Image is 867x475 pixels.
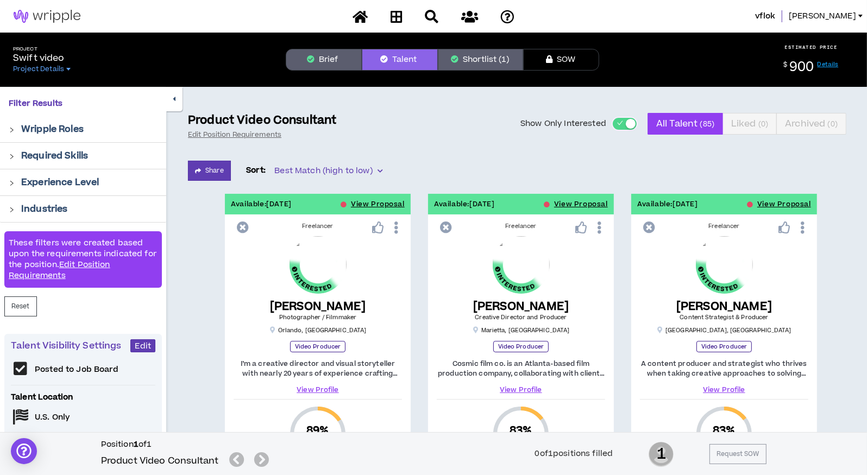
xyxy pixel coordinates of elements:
span: 83 % [510,423,532,439]
h5: Product Video Consultant [101,454,219,467]
div: Freelancer [640,222,808,231]
p: A content producer and strategist who thrives when taking creative approaches to solving complex ... [640,359,808,378]
p: ESTIMATED PRICE [785,44,838,50]
p: Wripple Roles [21,123,84,136]
p: Orlando , [GEOGRAPHIC_DATA] [269,326,367,334]
a: Edit Position Requirements [9,259,110,281]
span: 1 [649,441,674,468]
small: ( 0 ) [828,119,838,129]
button: Shortlist (1) [438,49,523,71]
a: Edit Position Requirements [188,130,281,139]
button: View Proposal [351,194,405,214]
span: Content Strategist & Producer [680,313,769,321]
span: vflok [755,10,775,22]
button: Show Only Interested [613,118,637,130]
p: Required Skills [21,149,88,162]
p: Available: [DATE] [637,199,698,210]
a: View Profile [640,385,808,395]
h5: [PERSON_NAME] [473,300,569,313]
p: Posted to Job Board [35,364,119,375]
p: Available: [DATE] [231,199,292,210]
button: Brief [286,49,362,71]
p: Video Producer [696,341,752,352]
span: right [9,127,15,133]
h5: [PERSON_NAME] [270,300,366,313]
button: Share [188,161,231,181]
a: View Profile [437,385,605,395]
button: SOW [523,49,599,71]
span: Edit [135,341,151,351]
span: 83 % [713,423,735,439]
span: right [9,207,15,213]
span: Best Match (high to low) [274,163,382,179]
p: Video Producer [290,341,345,352]
p: Industries [21,202,67,216]
span: 900 [789,58,814,77]
span: right [9,180,15,186]
p: I’m a creative director and visual storyteller with nearly 20 years of experience crafting photo ... [234,359,402,378]
span: 89 % [306,423,329,439]
span: Archived [785,111,838,137]
span: Show Only Interested [520,118,606,129]
small: ( 0 ) [758,119,768,129]
button: Talent [362,49,438,71]
small: ( 85 ) [700,119,715,129]
h5: [PERSON_NAME] [676,300,772,313]
div: Freelancer [234,222,402,231]
span: All Talent [656,111,714,137]
button: View Proposal [757,194,811,214]
img: ULpNVrDc9udzmu3QDlsuycgDyPadYKfMtzHz9eKB.png [696,236,753,293]
div: These filters were created based upon the requirements indicated for the position. [4,231,162,288]
button: Edit [130,339,155,352]
div: Open Intercom Messenger [11,438,37,464]
span: Liked [731,111,768,137]
a: View Profile [234,385,402,395]
span: Project Details [13,65,64,73]
div: Freelancer [437,222,605,231]
h6: Position of 1 [101,439,273,450]
img: JWAKWKtDqBXESt317PCk7YOsBIeGQWqTtESLiK2l.png [493,236,550,293]
p: Experience Level [21,176,99,189]
p: [GEOGRAPHIC_DATA] , [GEOGRAPHIC_DATA] [657,326,791,334]
span: [PERSON_NAME] [789,10,856,22]
b: 1 [134,439,139,450]
button: View Proposal [554,194,608,214]
h5: Project [13,46,75,52]
sup: $ [784,60,788,69]
button: Request SOW [709,444,766,464]
span: Photographer / Filmmaker [279,313,356,321]
p: Product Video Consultant [188,113,336,128]
p: Marietta , [GEOGRAPHIC_DATA] [473,326,570,334]
p: Sort: [246,164,266,176]
p: Swift video [13,52,75,65]
span: Creative Director and Producer [475,313,567,321]
p: Filter Results [9,98,158,110]
p: Cosmic film co. is an Atlanta-based film production company, collaborating with clients across th... [437,359,605,378]
p: Available: [DATE] [434,199,495,210]
span: right [9,154,15,160]
div: 0 of 1 positions filled [535,448,613,460]
a: Details [818,60,839,68]
p: Video Producer [493,341,549,352]
button: Reset [4,296,37,316]
p: Talent Visibility Settings [11,339,130,352]
img: W9ENjGCEZi8tVuMppVBQfXzOovXcAWy5pMCsFPaG.png [290,236,347,293]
